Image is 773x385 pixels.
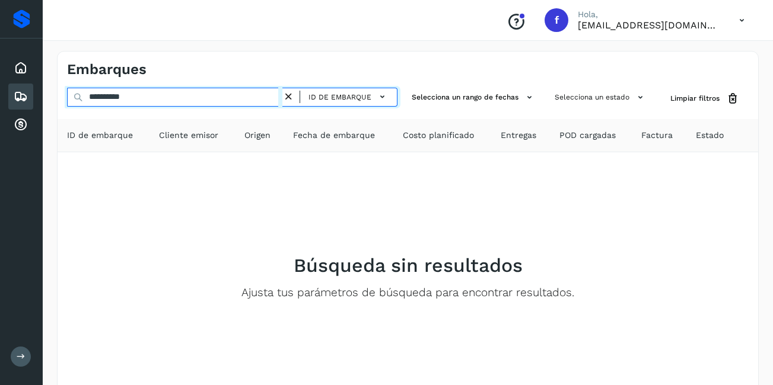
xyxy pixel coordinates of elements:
[244,129,271,142] span: Origen
[67,129,133,142] span: ID de embarque
[8,55,33,81] div: Inicio
[308,92,371,102] span: ID de embarque
[8,112,33,138] div: Cuentas por cobrar
[403,129,474,142] span: Costo planificado
[641,129,673,142] span: Factura
[696,129,724,142] span: Estado
[294,254,523,277] h2: Búsqueda sin resultados
[670,93,720,104] span: Limpiar filtros
[559,129,616,142] span: POD cargadas
[305,88,392,105] button: ID de embarque
[661,88,749,110] button: Limpiar filtros
[67,61,147,78] h4: Embarques
[159,129,218,142] span: Cliente emisor
[8,84,33,110] div: Embarques
[293,129,375,142] span: Fecha de embarque
[550,88,651,107] button: Selecciona un estado
[407,88,540,107] button: Selecciona un rango de fechas
[578,20,720,31] p: facturacion@protransport.com.mx
[501,129,536,142] span: Entregas
[578,9,720,20] p: Hola,
[241,286,574,300] p: Ajusta tus parámetros de búsqueda para encontrar resultados.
